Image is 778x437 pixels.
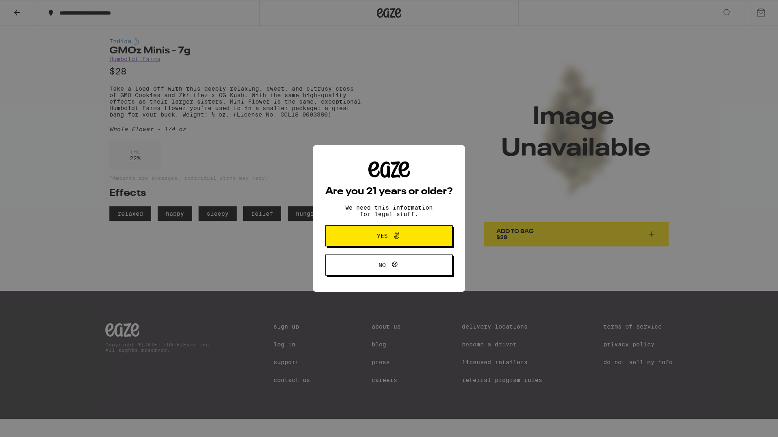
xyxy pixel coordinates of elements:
span: No [378,262,386,268]
button: No [325,255,453,276]
iframe: Opens a widget where you can find more information [727,413,770,433]
p: We need this information for legal stuff. [338,204,440,217]
span: Yes [377,233,388,239]
button: Yes [325,225,453,246]
h2: Are you 21 years or older? [325,187,453,197]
